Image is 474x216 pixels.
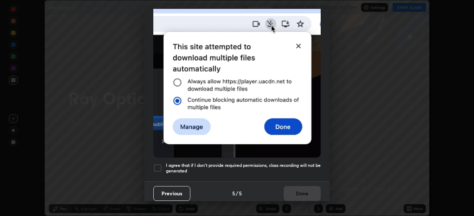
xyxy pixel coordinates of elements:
h4: / [236,189,238,197]
h5: I agree that if I don't provide required permissions, class recording will not be generated [166,162,321,174]
h4: 5 [239,189,242,197]
h4: 5 [232,189,235,197]
button: Previous [153,186,190,201]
